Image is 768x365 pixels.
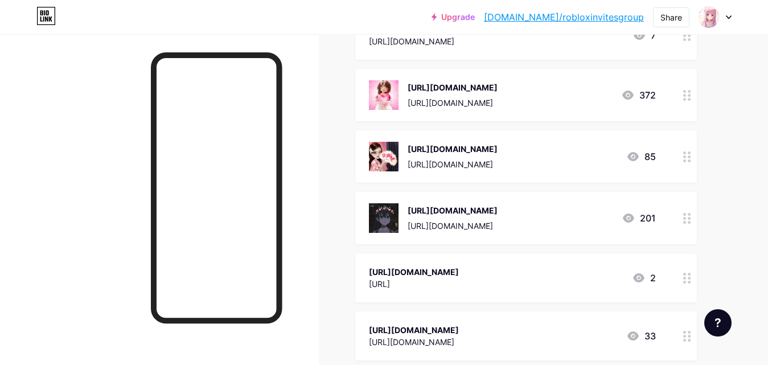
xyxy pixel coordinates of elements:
div: [URL] [369,278,459,290]
div: 201 [622,211,656,225]
div: 2 [632,271,656,285]
img: https://www.robiox.com.tg/communities/271433623686/Kind-Official-Group [369,142,399,171]
div: [URL][DOMAIN_NAME] [369,324,459,336]
a: [DOMAIN_NAME]/robloxinvitesgroup [484,10,644,24]
div: 85 [626,150,656,163]
div: 33 [626,329,656,343]
div: [URL][DOMAIN_NAME] [369,35,459,47]
div: [URL][DOMAIN_NAME] [408,97,498,109]
img: robloxinvitesgroup [698,6,720,28]
div: [URL][DOMAIN_NAME] [408,158,498,170]
div: 372 [621,88,656,102]
div: [URL][DOMAIN_NAME] [369,336,459,348]
div: [URL][DOMAIN_NAME] [408,220,498,232]
div: [URL][DOMAIN_NAME] [408,143,498,155]
div: 7 [633,28,656,42]
div: [URL][DOMAIN_NAME] [369,266,459,278]
div: [URL][DOMAIN_NAME] [408,204,498,216]
a: Upgrade [432,13,475,22]
div: [URL][DOMAIN_NAME] [408,81,498,93]
div: Share [660,11,682,23]
img: https://www.roblox.com/communities/376361686512/Angel-Official-Group [369,203,399,233]
img: https://www.roblox.com/communities/496720213923/Cutie-Official-Group [369,80,399,110]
